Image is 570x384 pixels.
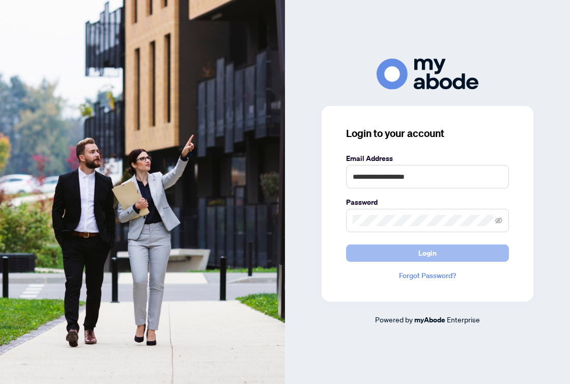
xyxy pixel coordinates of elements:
span: eye-invisible [495,217,502,224]
a: myAbode [414,314,445,325]
img: ma-logo [377,59,478,90]
a: Forgot Password? [346,270,509,281]
label: Email Address [346,153,509,164]
span: Powered by [375,315,413,324]
span: Enterprise [447,315,480,324]
span: Login [418,245,437,261]
button: Login [346,244,509,262]
label: Password [346,197,509,208]
h3: Login to your account [346,126,509,141]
